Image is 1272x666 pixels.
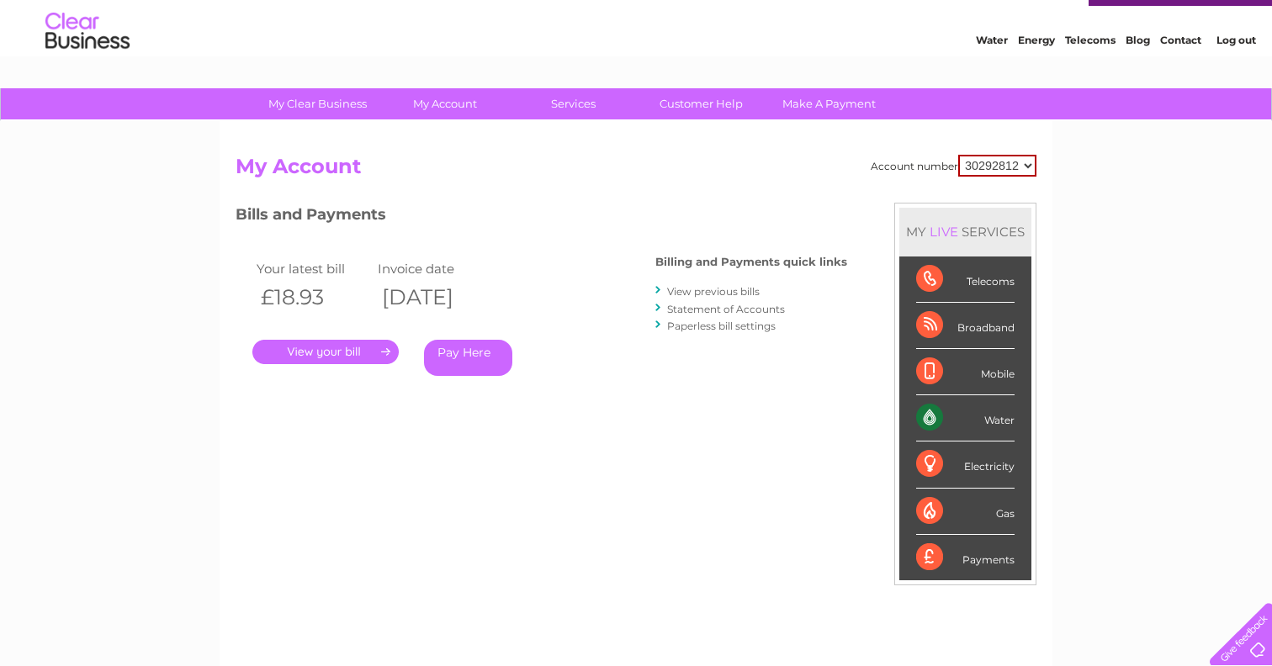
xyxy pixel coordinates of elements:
div: Electricity [916,441,1015,488]
div: Water [916,395,1015,441]
div: Mobile [916,349,1015,395]
a: Contact [1160,71,1201,84]
a: Statement of Accounts [667,303,785,315]
img: logo.png [45,44,130,95]
a: Blog [1126,71,1150,84]
a: Log out [1216,71,1256,84]
div: Gas [916,489,1015,535]
th: [DATE] [374,280,495,314]
a: 0333 014 3131 [955,8,1071,29]
h3: Bills and Payments [236,203,847,232]
div: Account number [871,155,1036,177]
a: Water [976,71,1008,84]
a: My Account [376,88,515,119]
a: My Clear Business [248,88,387,119]
div: Telecoms [916,256,1015,303]
th: £18.93 [252,280,374,314]
a: Make A Payment [760,88,898,119]
div: Clear Business is a trading name of Verastar Limited (registered in [GEOGRAPHIC_DATA] No. 3667643... [240,9,1035,82]
a: Pay Here [424,340,512,376]
a: Services [504,88,643,119]
a: Customer Help [632,88,771,119]
div: LIVE [926,224,962,240]
div: MY SERVICES [899,208,1031,256]
a: View previous bills [667,285,760,298]
div: Payments [916,535,1015,580]
a: Telecoms [1065,71,1116,84]
td: Your latest bill [252,257,374,280]
a: Energy [1018,71,1055,84]
div: Broadband [916,303,1015,349]
h4: Billing and Payments quick links [655,256,847,268]
a: . [252,340,399,364]
a: Paperless bill settings [667,320,776,332]
td: Invoice date [374,257,495,280]
h2: My Account [236,155,1036,187]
